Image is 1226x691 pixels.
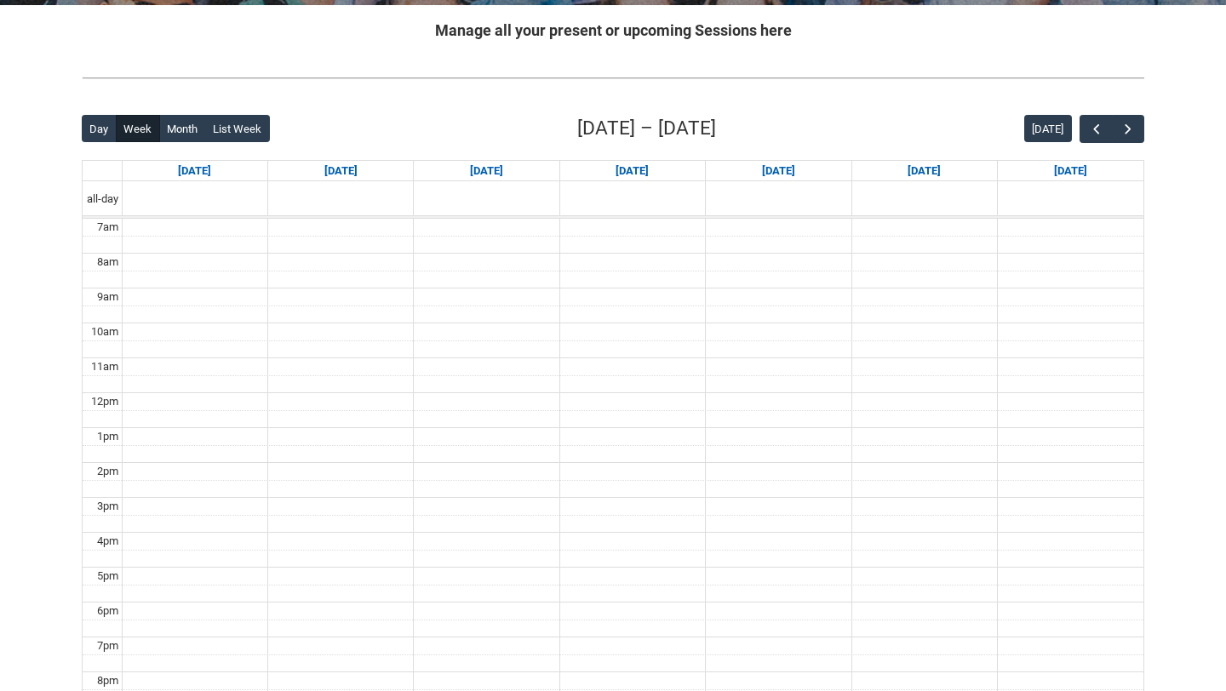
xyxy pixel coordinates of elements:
div: 6pm [94,602,122,620]
a: Go to August 28, 2025 [759,161,799,181]
span: all-day [83,191,122,208]
h2: Manage all your present or upcoming Sessions here [82,19,1144,42]
div: 7pm [94,637,122,654]
a: Go to August 24, 2025 [175,161,215,181]
div: 3pm [94,498,122,515]
div: 8am [94,254,122,271]
div: 5pm [94,568,122,585]
button: Day [82,115,117,142]
div: 9am [94,288,122,306]
div: 8pm [94,672,122,689]
div: 10am [88,323,122,340]
a: Go to August 26, 2025 [467,161,507,181]
button: Week [116,115,160,142]
button: Next Week [1112,115,1144,143]
div: 2pm [94,463,122,480]
a: Go to August 27, 2025 [612,161,652,181]
button: [DATE] [1024,115,1072,142]
div: 11am [88,358,122,375]
button: Month [159,115,206,142]
div: 12pm [88,393,122,410]
button: List Week [205,115,270,142]
div: 1pm [94,428,122,445]
a: Go to August 30, 2025 [1051,161,1091,181]
div: 4pm [94,533,122,550]
div: 7am [94,219,122,236]
button: Previous Week [1080,115,1112,143]
a: Go to August 29, 2025 [904,161,944,181]
img: REDU_GREY_LINE [82,69,1144,87]
a: Go to August 25, 2025 [321,161,361,181]
h2: [DATE] – [DATE] [577,114,716,143]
